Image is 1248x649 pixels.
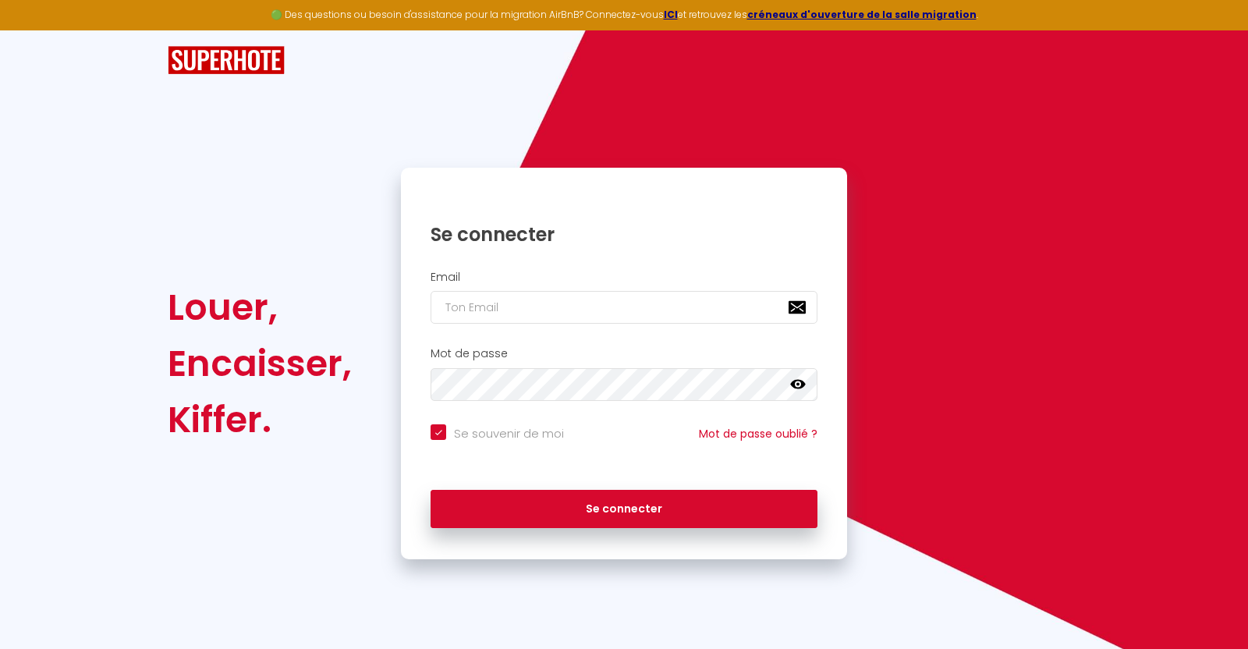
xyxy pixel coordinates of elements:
a: Mot de passe oublié ? [699,426,817,442]
div: Louer, [168,279,352,335]
div: Encaisser, [168,335,352,392]
button: Se connecter [431,490,817,529]
img: SuperHote logo [168,46,285,75]
div: Kiffer. [168,392,352,448]
h2: Mot de passe [431,347,817,360]
a: ICI [664,8,678,21]
h1: Se connecter [431,222,817,246]
a: créneaux d'ouverture de la salle migration [747,8,977,21]
input: Ton Email [431,291,817,324]
h2: Email [431,271,817,284]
